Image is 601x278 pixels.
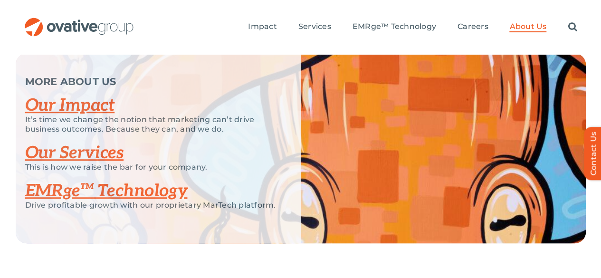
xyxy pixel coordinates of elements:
p: Drive profitable growth with our proprietary MarTech platform. [25,201,277,210]
a: Our Impact [25,95,115,116]
a: EMRge™ Technology [25,181,188,201]
a: EMRge™ Technology [353,22,436,32]
span: About Us [509,22,546,31]
a: Services [298,22,331,32]
span: Services [298,22,331,31]
span: Careers [458,22,488,31]
a: Careers [458,22,488,32]
p: MORE ABOUT US [25,77,277,86]
p: It’s time we change the notion that marketing can’t drive business outcomes. Because they can, an... [25,115,277,134]
span: EMRge™ Technology [353,22,436,31]
a: About Us [509,22,546,32]
span: Impact [248,22,277,31]
p: This is how we raise the bar for your company. [25,163,277,172]
a: OG_Full_horizontal_RGB [24,17,134,26]
a: Search [568,22,577,32]
nav: Menu [248,12,577,42]
a: Impact [248,22,277,32]
a: Our Services [25,143,124,163]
